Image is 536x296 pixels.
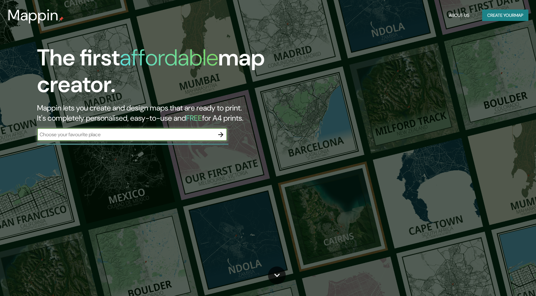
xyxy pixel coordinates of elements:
input: Choose your favourite place [37,131,214,138]
h2: Mappin lets you create and design maps that are ready to print. It's completely personalised, eas... [37,103,305,123]
button: About Us [446,10,472,21]
button: Create yourmap [482,10,528,21]
h1: The first map creator. [37,44,305,103]
h1: affordable [120,43,218,72]
h3: Mappin [8,6,59,24]
h5: FREE [186,113,202,123]
img: mappin-pin [59,17,64,22]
